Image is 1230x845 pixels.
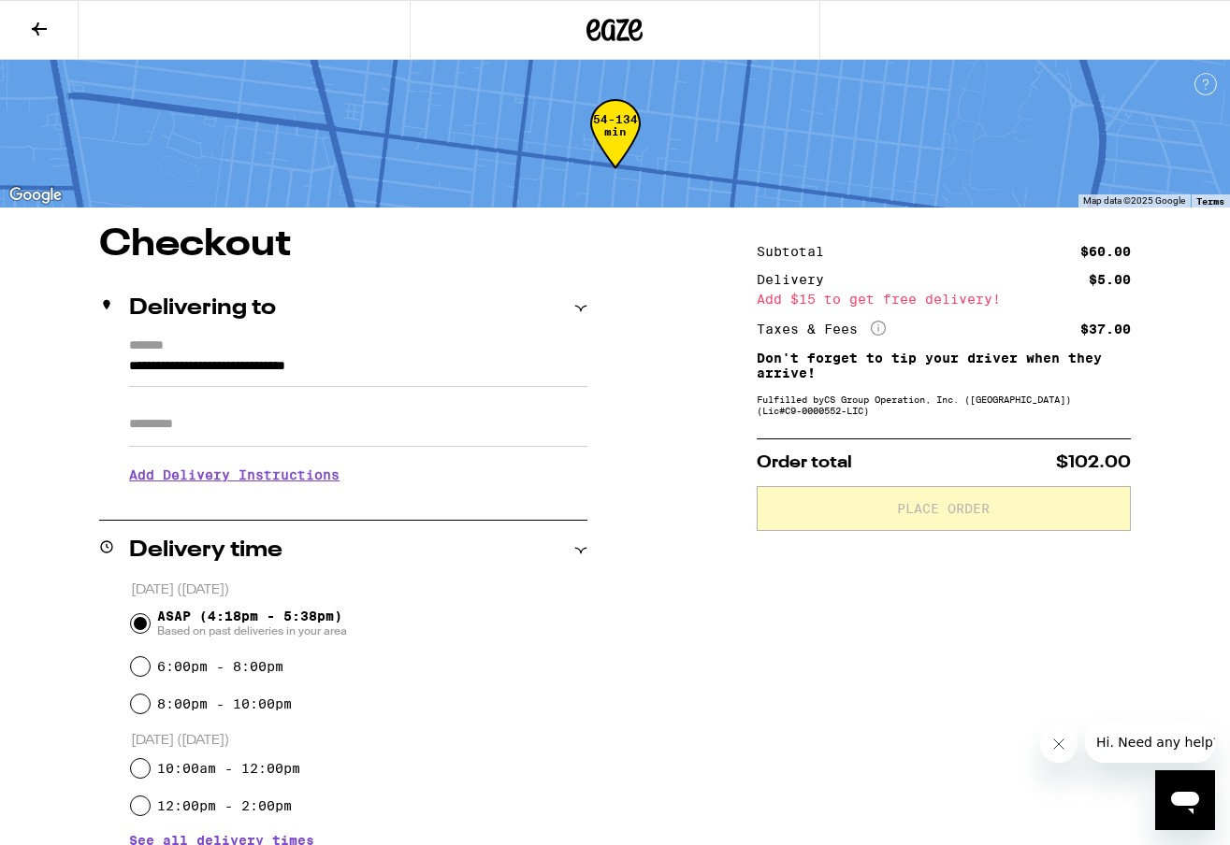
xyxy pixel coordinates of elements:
img: Google [5,183,66,208]
p: Don't forget to tip your driver when they arrive! [757,351,1131,380]
span: Based on past deliveries in your area [157,623,347,638]
h2: Delivery time [129,539,282,562]
label: 10:00am - 12:00pm [157,761,300,776]
iframe: Message from company [1085,722,1215,763]
label: 6:00pm - 8:00pm [157,659,283,674]
span: Order total [757,454,852,471]
p: [DATE] ([DATE]) [131,732,588,750]
span: ASAP (4:18pm - 5:38pm) [157,609,347,638]
div: Add $15 to get free delivery! [757,293,1131,306]
label: 8:00pm - 10:00pm [157,696,292,711]
span: Map data ©2025 Google [1083,195,1185,206]
div: Taxes & Fees [757,321,886,337]
h1: Checkout [99,226,587,264]
div: Subtotal [757,245,837,258]
p: We'll contact you at [PHONE_NUMBER] when we arrive [129,496,587,511]
button: Place Order [757,486,1131,531]
label: 12:00pm - 2:00pm [157,798,292,813]
span: Hi. Need any help? [11,13,135,28]
div: Fulfilled by CS Group Operation, Inc. ([GEOGRAPHIC_DATA]) (Lic# C9-0000552-LIC ) [757,394,1131,416]
div: $37.00 [1080,322,1131,336]
iframe: Close message [1040,725,1078,763]
div: 54-134 min [590,113,641,183]
a: Terms [1196,195,1224,207]
div: Delivery [757,273,837,286]
div: $60.00 [1080,245,1131,258]
iframe: Button to launch messaging window [1155,770,1215,830]
h2: Delivering to [129,297,276,320]
p: [DATE] ([DATE]) [131,581,588,599]
a: Open this area in Google Maps (opens a new window) [5,183,66,208]
span: $102.00 [1056,454,1131,471]
span: Place Order [897,502,990,515]
div: $5.00 [1089,273,1131,286]
h3: Add Delivery Instructions [129,453,587,496]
